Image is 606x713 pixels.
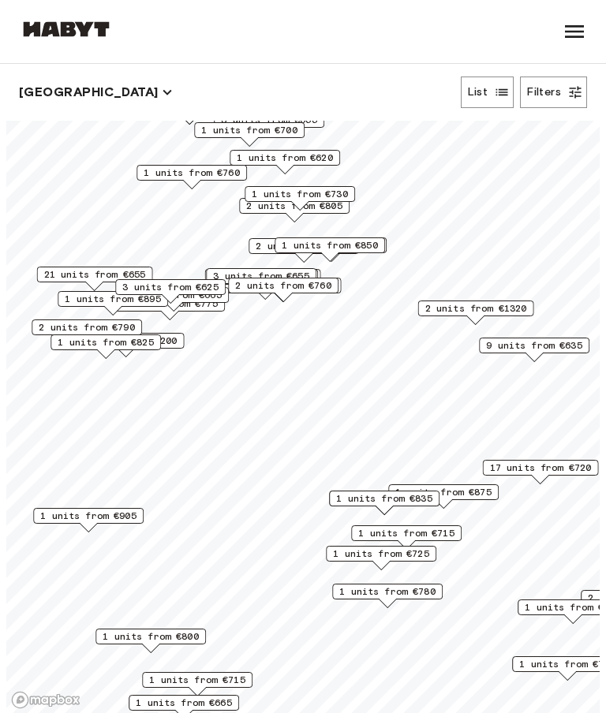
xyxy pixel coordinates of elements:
button: [GEOGRAPHIC_DATA] [19,81,173,103]
span: 1 units from €835 [336,491,432,506]
div: Map marker [351,525,462,550]
div: Map marker [226,278,342,302]
div: Map marker [332,584,443,608]
span: 1 units from €905 [40,509,137,523]
div: Map marker [137,165,247,189]
span: 2 units from €790 [39,320,135,334]
div: Map marker [32,319,142,344]
div: Map marker [245,186,355,211]
button: List [461,77,514,108]
span: 9 units from €635 [486,338,582,353]
span: 1 units from €620 [237,151,333,165]
span: 1 units from €895 [65,292,161,306]
span: 3 units from €625 [122,280,219,294]
div: Map marker [115,279,226,304]
span: 1 units from €850 [282,238,378,252]
div: Map marker [418,301,534,325]
span: 3 units from €655 [213,269,309,283]
div: Map marker [483,460,599,484]
span: 2 units from €760 [235,278,331,293]
div: Map marker [69,333,185,357]
div: Map marker [142,672,252,696]
div: Map marker [37,267,153,291]
div: Map marker [205,269,321,293]
span: 1 units from €725 [333,547,429,561]
div: Map marker [50,334,161,359]
span: 1 units from €825 [58,335,154,349]
span: 1 units from €780 [339,584,436,599]
span: 1 units from €730 [252,187,348,201]
span: 17 units from €720 [490,461,592,475]
div: Map marker [275,237,385,262]
div: Map marker [239,198,350,222]
span: 1 units from €1200 [76,334,178,348]
span: 1 units from €700 [201,123,297,137]
div: Map marker [329,491,440,515]
div: Map marker [326,546,436,570]
span: 2 units from €655 [256,239,352,253]
div: Map marker [230,150,340,174]
img: Habyt [19,21,114,37]
span: 1 units from €715 [358,526,454,540]
div: Map marker [388,484,499,509]
div: Map marker [194,122,305,147]
button: Filters [520,77,587,108]
div: Map marker [33,508,144,532]
span: 21 units from €655 [44,267,146,282]
div: Map marker [58,291,168,315]
span: 1 units from €665 [136,696,232,710]
div: Map marker [249,238,359,263]
div: Map marker [95,629,206,653]
span: 1 units from €800 [103,629,199,644]
span: 1 units from €715 [149,673,245,687]
div: Map marker [479,338,589,362]
a: Mapbox logo [11,691,80,709]
span: 1 units from €760 [144,166,240,180]
div: Map marker [206,268,316,293]
div: Map marker [228,278,339,302]
span: 2 units from €1320 [425,301,527,315]
span: 1 units from €875 [395,485,492,499]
